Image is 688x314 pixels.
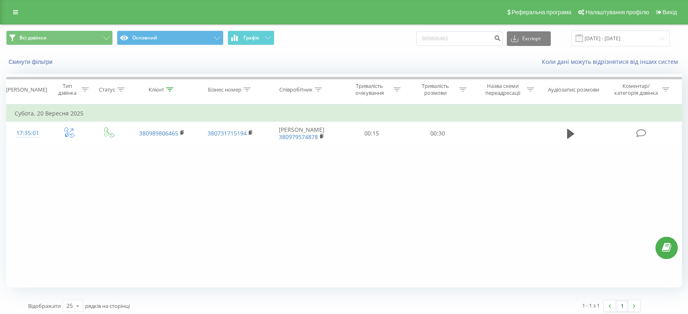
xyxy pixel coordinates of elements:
[279,133,318,141] a: 380979574878
[243,35,259,41] span: Графік
[542,58,682,65] a: Коли дані можуть відрізнятися вiд інших систем
[6,86,47,93] div: [PERSON_NAME]
[15,125,40,141] div: 17:35:01
[582,301,600,310] div: 1 - 1 з 1
[6,31,113,45] button: Всі дзвінки
[416,31,503,46] input: Пошук за номером
[139,129,178,137] a: 380989806465
[117,31,223,45] button: Основний
[481,83,525,96] div: Назва схеми переадресації
[339,122,405,145] td: 00:15
[585,9,649,15] span: Налаштування профілю
[405,122,471,145] td: 00:30
[208,129,247,137] a: 380731715194
[56,83,79,96] div: Тип дзвінка
[7,105,682,122] td: Субота, 20 Вересня 2025
[208,86,241,93] div: Бізнес номер
[612,83,660,96] div: Коментар/категорія дзвінка
[616,300,628,312] a: 1
[348,83,391,96] div: Тривалість очікування
[548,86,599,93] div: Аудіозапис розмови
[85,302,130,310] span: рядків на сторінці
[512,9,572,15] span: Реферальна програма
[28,302,61,310] span: Відображати
[20,35,46,41] span: Всі дзвінки
[149,86,164,93] div: Клієнт
[265,122,338,145] td: [PERSON_NAME]
[228,31,274,45] button: Графік
[507,31,551,46] button: Експорт
[99,86,115,93] div: Статус
[66,302,73,310] div: 25
[414,83,457,96] div: Тривалість розмови
[6,58,57,65] button: Скинути фільтри
[663,9,677,15] span: Вихід
[279,86,313,93] div: Співробітник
